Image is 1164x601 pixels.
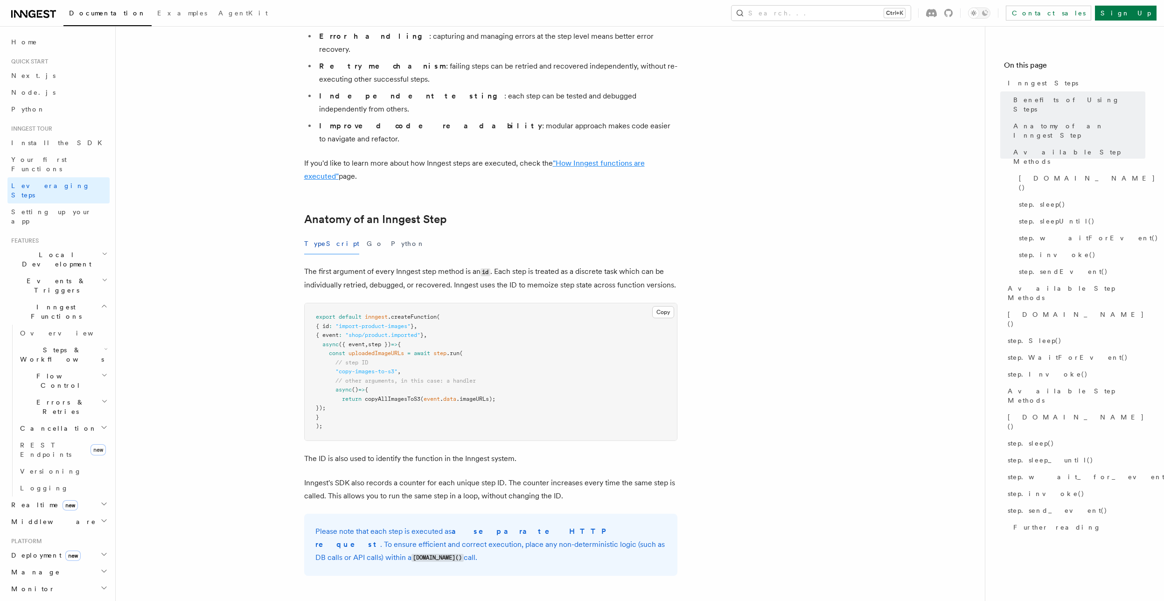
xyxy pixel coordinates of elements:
button: Flow Control [16,368,110,394]
a: Benefits of Using Steps [1010,91,1145,118]
span: Examples [157,9,207,17]
span: { [365,386,368,393]
a: Leveraging Steps [7,177,110,203]
span: new [91,444,106,455]
span: .createFunction [388,314,437,320]
span: const [329,350,345,356]
span: step }) [368,341,391,348]
a: step.Invoke() [1004,366,1145,383]
span: Inngest tour [7,125,52,133]
span: Deployment [7,551,81,560]
a: [DOMAIN_NAME]() [1004,306,1145,332]
button: Middleware [7,513,110,530]
a: Your first Functions [7,151,110,177]
span: step.WaitForEvent() [1008,353,1128,362]
span: event [424,396,440,402]
span: ( [437,314,440,320]
a: step.sleep_until() [1004,452,1145,468]
span: () [352,386,358,393]
li: : capturing and managing errors at the step level means better error recovery. [316,30,677,56]
span: "import-product-images" [335,323,411,329]
kbd: Ctrl+K [884,8,905,18]
span: Versioning [20,468,82,475]
button: Manage [7,564,110,580]
span: Python [11,105,45,113]
code: [DOMAIN_NAME]() [411,554,464,562]
p: The ID is also used to identify the function in the Inngest system. [304,452,677,465]
span: "copy-images-to-s3" [335,368,397,375]
span: async [322,341,339,348]
span: Errors & Retries [16,398,101,416]
a: Available Step Methods [1004,280,1145,306]
span: copyAllImagesToS3 [365,396,420,402]
span: Cancellation [16,424,97,433]
strong: a separate HTTP request [315,527,612,549]
p: If you'd like to learn more about how Inngest steps are executed, check the page. [304,157,677,183]
button: Events & Triggers [7,273,110,299]
span: Logging [20,484,69,492]
span: Leveraging Steps [11,182,90,199]
button: Deploymentnew [7,547,110,564]
li: : failing steps can be retried and recovered independently, without re-executing other successful... [316,60,677,86]
li: : each step can be tested and debugged independently from others. [316,90,677,116]
a: step.WaitForEvent() [1004,349,1145,366]
span: Further reading [1013,523,1101,532]
span: Inngest Functions [7,302,101,321]
a: step.sleepUntil() [1015,213,1145,230]
span: new [65,551,81,561]
span: Available Step Methods [1013,147,1145,166]
span: Realtime [7,500,78,510]
a: step.Sleep() [1004,332,1145,349]
span: { event [316,332,339,338]
span: step.Sleep() [1008,336,1062,345]
p: Please note that each step is executed as . To ensure efficient and correct execution, place any ... [315,525,666,565]
span: step.send_event() [1008,506,1108,515]
button: Cancellation [16,420,110,437]
a: Logging [16,480,110,496]
button: Copy [652,306,674,318]
strong: Retry mechanism [319,62,446,70]
span: // other arguments, in this case: a handler [335,377,476,384]
span: Platform [7,538,42,545]
span: return [342,396,362,402]
a: step.send_event() [1004,502,1145,519]
span: Available Step Methods [1008,386,1145,405]
div: Inngest Functions [7,325,110,496]
a: AgentKit [213,3,273,25]
span: Anatomy of an Inngest Step [1013,121,1145,140]
a: Python [7,101,110,118]
strong: Independent testing [319,91,504,100]
a: Versioning [16,463,110,480]
span: export [316,314,335,320]
p: The first argument of every Inngest step method is an . Each step is treated as a discrete task w... [304,265,677,292]
a: step.waitForEvent() [1015,230,1145,246]
a: [DOMAIN_NAME]() [1015,170,1145,196]
button: Steps & Workflows [16,342,110,368]
a: Next.js [7,67,110,84]
span: step.sleep() [1008,439,1054,448]
span: Monitor [7,584,55,594]
span: [DOMAIN_NAME]() [1019,174,1156,192]
span: }); [316,405,326,411]
span: Inngest Steps [1008,78,1078,88]
span: Middleware [7,517,96,526]
span: , [397,368,401,375]
span: { [397,341,401,348]
span: = [407,350,411,356]
span: Manage [7,567,60,577]
a: Further reading [1010,519,1145,536]
span: step.Invoke() [1008,370,1088,379]
span: } [411,323,414,329]
button: Errors & Retries [16,394,110,420]
span: step.sleep() [1019,200,1066,209]
button: Go [367,233,383,254]
span: { id [316,323,329,329]
a: Available Step Methods [1010,144,1145,170]
a: Contact sales [1006,6,1091,21]
span: async [335,386,352,393]
a: Inngest Steps [1004,75,1145,91]
a: Home [7,34,110,50]
span: Steps & Workflows [16,345,104,364]
span: default [339,314,362,320]
button: Realtimenew [7,496,110,513]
